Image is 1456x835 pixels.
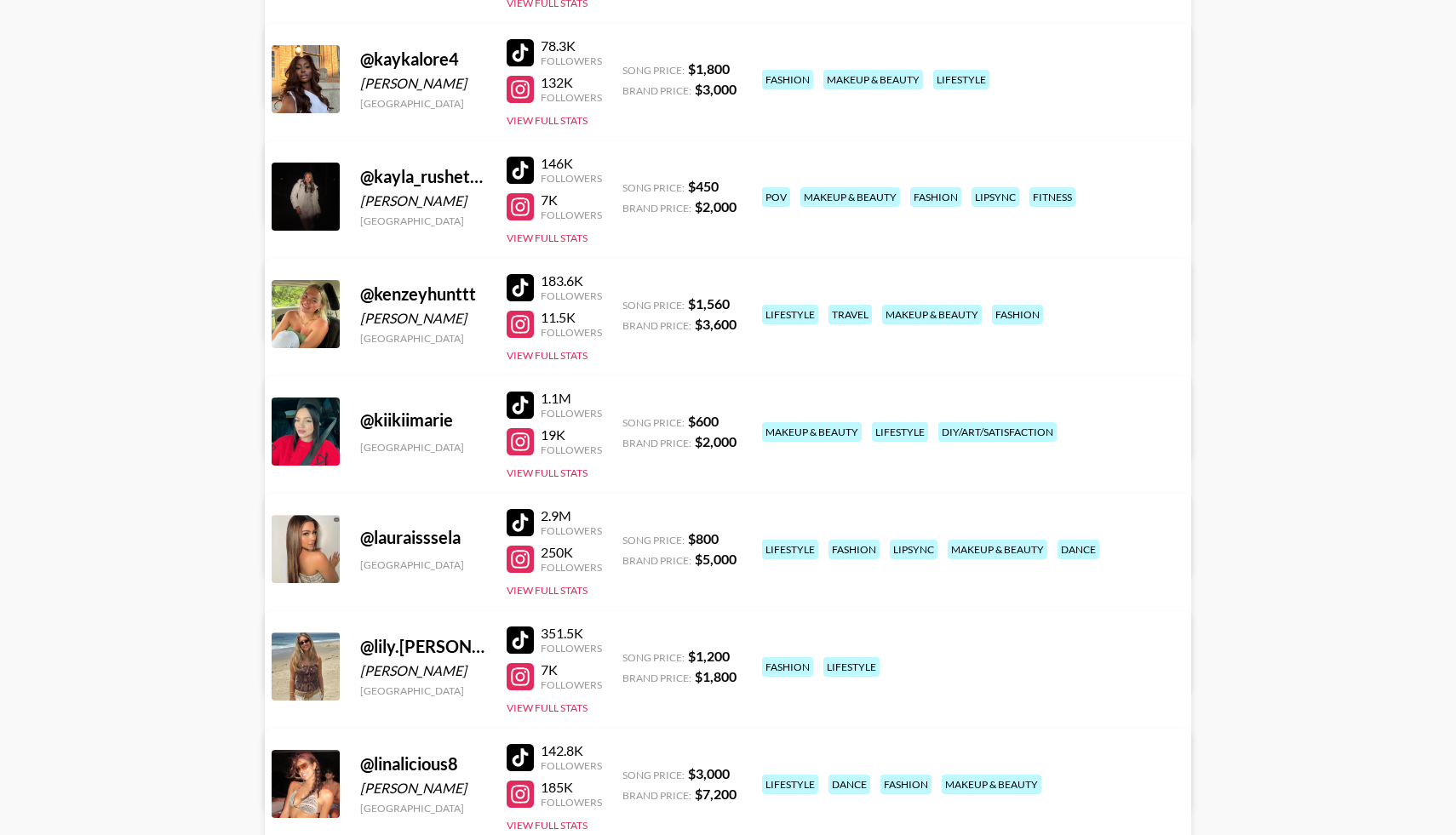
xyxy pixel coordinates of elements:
[541,678,602,691] div: Followers
[360,49,486,70] div: @ kaykalore4
[1058,540,1099,559] div: dance
[541,661,602,678] div: 7K
[622,672,691,684] span: Brand Price:
[622,789,691,802] span: Brand Price:
[541,74,602,91] div: 132K
[828,305,872,324] div: travel
[872,422,928,442] div: lifestyle
[541,507,602,524] div: 2.9M
[688,765,730,781] strong: $ 3,000
[695,551,737,567] strong: $ 5,000
[360,409,486,431] div: @ kiikiimarie
[890,540,937,559] div: lipsync
[507,466,588,479] button: View Full Stats
[507,114,588,127] button: View Full Stats
[688,295,730,312] strong: $ 1,560
[541,326,602,339] div: Followers
[695,433,737,449] strong: $ 2,000
[541,742,602,759] div: 142.8K
[622,202,691,214] span: Brand Price:
[541,272,602,289] div: 183.6K
[948,540,1047,559] div: makeup & beauty
[823,657,880,677] div: lifestyle
[541,779,602,796] div: 185K
[688,413,719,429] strong: $ 600
[762,657,813,677] div: fashion
[622,769,685,781] span: Song Price:
[541,625,602,642] div: 351.5K
[541,309,602,326] div: 11.5K
[762,187,790,207] div: pov
[695,786,737,802] strong: $ 7,200
[541,390,602,407] div: 1.1M
[541,759,602,772] div: Followers
[360,753,486,775] div: @ linalicious8
[622,651,685,664] span: Song Price:
[622,84,691,97] span: Brand Price:
[541,561,602,574] div: Followers
[360,310,486,327] div: [PERSON_NAME]
[360,684,486,697] div: [GEOGRAPHIC_DATA]
[360,166,486,187] div: @ kayla_rushetsky
[360,780,486,797] div: [PERSON_NAME]
[360,636,486,657] div: @ lily.[PERSON_NAME]
[880,775,931,794] div: fashion
[507,584,588,597] button: View Full Stats
[933,70,989,89] div: lifestyle
[507,819,588,832] button: View Full Stats
[507,232,588,244] button: View Full Stats
[823,70,923,89] div: makeup & beauty
[762,422,862,442] div: makeup & beauty
[541,172,602,185] div: Followers
[541,426,602,443] div: 19K
[360,441,486,454] div: [GEOGRAPHIC_DATA]
[541,407,602,420] div: Followers
[622,534,685,546] span: Song Price:
[541,37,602,54] div: 78.3K
[688,530,719,546] strong: $ 800
[541,796,602,809] div: Followers
[360,214,486,227] div: [GEOGRAPHIC_DATA]
[622,437,691,449] span: Brand Price:
[762,775,818,794] div: lifestyle
[360,97,486,110] div: [GEOGRAPHIC_DATA]
[541,209,602,221] div: Followers
[695,198,737,214] strong: $ 2,000
[541,544,602,561] div: 250K
[695,668,737,684] strong: $ 1,800
[762,70,813,89] div: fashion
[800,187,900,207] div: makeup & beauty
[360,283,486,305] div: @ kenzeyhunttt
[541,443,602,456] div: Followers
[541,642,602,655] div: Followers
[622,299,685,312] span: Song Price:
[360,75,486,92] div: [PERSON_NAME]
[828,775,870,794] div: dance
[942,775,1041,794] div: makeup & beauty
[688,178,719,194] strong: $ 450
[1029,187,1075,207] div: fitness
[541,54,602,67] div: Followers
[622,181,685,194] span: Song Price:
[541,91,602,104] div: Followers
[507,701,588,714] button: View Full Stats
[360,662,486,679] div: [PERSON_NAME]
[541,524,602,537] div: Followers
[992,305,1043,324] div: fashion
[507,349,588,362] button: View Full Stats
[622,416,685,429] span: Song Price:
[360,558,486,571] div: [GEOGRAPHIC_DATA]
[541,155,602,172] div: 146K
[360,802,486,815] div: [GEOGRAPHIC_DATA]
[541,289,602,302] div: Followers
[688,60,730,77] strong: $ 1,800
[360,527,486,548] div: @ lauraisssela
[882,305,982,324] div: makeup & beauty
[541,192,602,209] div: 7K
[360,332,486,345] div: [GEOGRAPHIC_DATA]
[695,81,737,97] strong: $ 3,000
[360,192,486,209] div: [PERSON_NAME]
[910,187,961,207] div: fashion
[938,422,1057,442] div: diy/art/satisfaction
[762,540,818,559] div: lifestyle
